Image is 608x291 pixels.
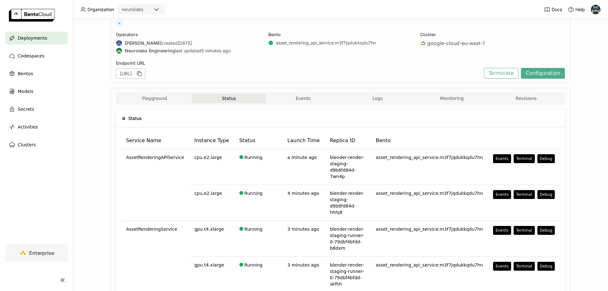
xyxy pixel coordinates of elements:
button: Debug [537,226,555,235]
td: cpu.e2.large [189,185,234,221]
a: Bentos [5,67,68,80]
div: [URL] [116,69,145,79]
a: Deployments [5,32,68,44]
a: Secrets [5,103,68,116]
td: asset_rendering_api_service:m3f7jqdukkqdu7hn [370,149,488,185]
button: Terminal [514,262,535,271]
button: Playground [117,94,192,103]
span: a minute ago [288,155,317,160]
button: Events [493,190,511,199]
th: Bento [370,132,488,149]
div: Bento [268,32,413,37]
button: Events [493,262,511,271]
div: Events [496,228,509,233]
a: Clusters [5,138,68,151]
div: neurolabs [122,6,143,13]
button: Monitoring [415,94,489,103]
a: Codespaces [5,50,68,62]
span: Secrets [18,105,34,113]
button: Debug [537,190,555,199]
td: asset_rendering_api_service:m3f7jqdukkqdu7hn [370,221,488,257]
div: Endpoint URL [116,60,481,66]
th: Instance Type [189,132,234,149]
td: blender-render-staging-d9b6fd84d-7wn4p [325,149,371,185]
button: Revisions [489,94,563,103]
button: Terminate [484,68,518,79]
button: Configuration [521,68,565,79]
td: Running [234,149,282,185]
div: last updated [116,48,261,54]
span: AssetRenderingService [126,226,177,232]
span: [DATE] [178,40,192,46]
span: 3 minutes ago [288,227,320,232]
th: Service Name [121,132,189,149]
th: Launch Time [282,132,325,149]
span: 3 minutes ago [288,262,320,268]
span: Enterprise [29,250,54,256]
button: Events [266,94,340,103]
a: Activities [5,121,68,133]
span: AssetRenderingAPIService [126,154,184,161]
div: Cluster [420,32,565,37]
span: Help [575,7,585,12]
th: Replica ID [325,132,371,149]
button: Terminal [514,226,535,235]
div: Help [568,6,585,13]
button: Terminal [514,154,535,163]
span: Status [128,115,142,122]
button: Events [493,154,511,163]
td: asset_rendering_api_service:m3f7jqdukkqdu7hn [370,185,488,221]
span: + [116,20,123,27]
strong: Neurolabs Engineering [125,48,175,54]
th: Status [234,132,282,149]
button: Events [493,226,511,235]
span: Activities [18,123,38,131]
div: Events [496,264,509,269]
strong: [PERSON_NAME] [125,40,161,46]
span: Models [18,88,33,95]
img: Neurolabs Engineering [116,48,122,54]
span: 5 minutes ago [201,48,231,54]
span: Docs [552,7,562,12]
td: blender-render-staging-runner-0-79dbf4bfdd-b8dxm [325,221,371,257]
td: cpu.e2.large [189,149,234,185]
button: Terminal [514,190,535,199]
button: Debug [537,262,555,271]
td: Running [234,185,282,221]
img: logo [9,9,55,22]
a: asset_rendering_api_service:m3f7jqdukkqdu7hn [276,40,376,46]
div: created [116,40,261,46]
input: Selected neurolabs. [144,7,145,13]
button: Status [192,94,266,103]
div: Events [496,156,509,161]
span: Codespaces [18,52,44,60]
button: Debug [537,154,555,163]
span: Deployments [18,34,47,42]
div: Events [496,192,509,197]
span: google-cloud-eu-west-1 [427,40,485,46]
a: Models [5,85,68,98]
img: Nikita Sergievskii [591,5,600,14]
div: Operators [116,32,261,37]
td: blender-render-staging-d9b6fd84d-hhhj8 [325,185,371,221]
img: Paul Pop [116,40,122,46]
span: Bentos [18,70,33,77]
span: Organization [87,7,114,12]
span: 4 minutes ago [288,191,320,196]
td: gpu.t4.xlarge [189,221,234,257]
a: Docs [544,6,562,13]
span: Clusters [18,141,36,149]
td: Running [234,221,282,257]
button: Logs [340,94,415,103]
a: Enterprise [5,244,68,262]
